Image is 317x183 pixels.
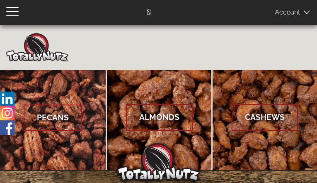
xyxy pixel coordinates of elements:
img: Home [6,33,68,61]
span: Pecans [24,105,82,131]
a: Almonds [107,70,212,171]
img: Totally Nutz Logo [117,143,200,181]
span: Cashews [232,104,298,130]
span: Almonds [126,104,193,130]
